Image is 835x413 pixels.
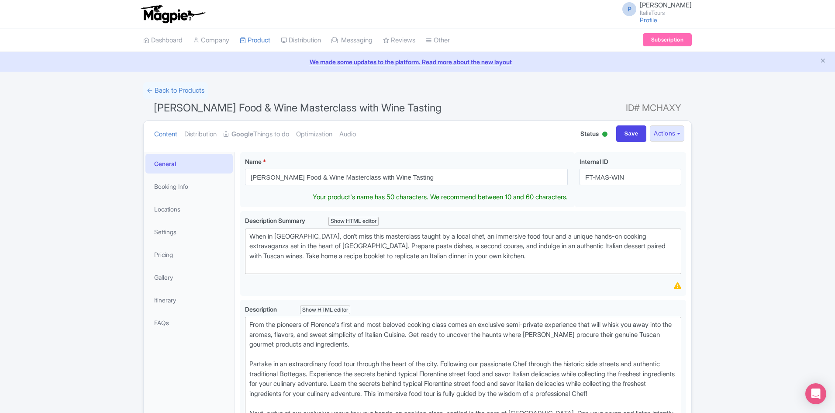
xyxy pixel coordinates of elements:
a: Optimization [296,121,332,148]
a: ← Back to Products [143,82,208,99]
a: Pricing [145,245,233,264]
input: Save [616,125,647,142]
span: Status [580,129,599,138]
img: logo-ab69f6fb50320c5b225c76a69d11143b.png [139,4,207,24]
div: Show HTML editor [300,305,350,315]
a: Company [193,28,229,52]
a: Dashboard [143,28,183,52]
a: Settings [145,222,233,242]
div: Your product's name has 50 characters. We recommend between 10 and 60 characters. [313,192,568,202]
strong: Google [231,129,253,139]
a: Gallery [145,267,233,287]
span: ID# MCHAXY [626,99,681,117]
span: Description [245,305,278,313]
span: Description Summary [245,217,307,224]
a: Reviews [383,28,415,52]
div: Open Intercom Messenger [805,383,826,404]
a: Product [240,28,270,52]
span: [PERSON_NAME] Food & Wine Masterclass with Wine Tasting [154,101,442,114]
span: P [622,2,636,16]
a: Other [426,28,450,52]
a: Content [154,121,177,148]
div: When in [GEOGRAPHIC_DATA], don’t miss this masterclass taught by a local chef, an immersive food ... [249,232,677,271]
a: Audio [339,121,356,148]
span: Name [245,158,262,165]
a: General [145,154,233,174]
a: GoogleThings to do [224,121,289,148]
a: Locations [145,199,233,219]
button: Close announcement [820,56,826,66]
a: Subscription [643,33,692,46]
div: Show HTML editor [328,217,379,226]
span: [PERSON_NAME] [640,1,692,9]
a: Booking Info [145,177,233,196]
a: Itinerary [145,290,233,310]
a: We made some updates to the platform. Read more about the new layout [5,57,830,66]
a: Distribution [184,121,217,148]
small: ItaliaTours [640,10,692,16]
button: Actions [650,125,684,142]
a: Distribution [281,28,321,52]
a: Profile [640,16,657,24]
div: Active [600,128,609,142]
span: Internal ID [580,158,608,165]
a: FAQs [145,313,233,333]
a: P [PERSON_NAME] ItaliaTours [617,2,692,16]
a: Messaging [331,28,373,52]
